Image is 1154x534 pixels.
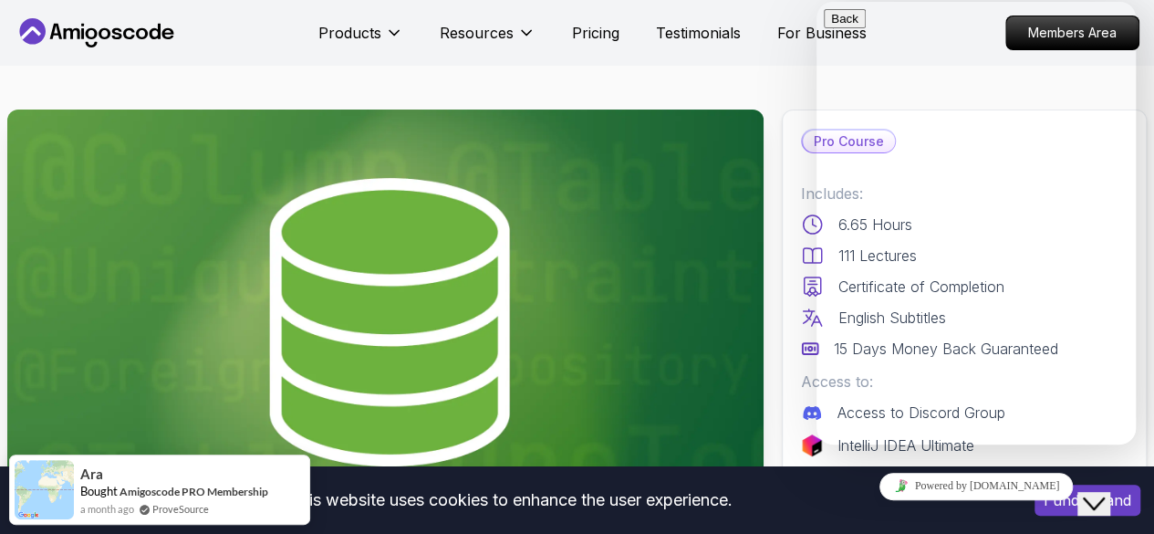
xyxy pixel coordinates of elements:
[801,435,823,456] img: jetbrains logo
[14,480,1007,520] div: This website uses cookies to enhance the user experience.
[440,22,535,58] button: Resources
[152,501,209,517] a: ProveSource
[80,466,103,482] span: Ara
[318,22,381,44] p: Products
[440,22,514,44] p: Resources
[837,435,974,456] p: IntelliJ IDEA Ultimate
[120,485,268,498] a: Amigoscode PRO Membership
[572,22,619,44] a: Pricing
[80,484,118,498] span: Bought
[801,183,1128,204] p: Includes:
[656,22,741,44] a: Testimonials
[801,371,1128,393] p: Access to:
[816,466,1136,507] iframe: chat widget
[80,501,134,517] span: a month ago
[803,131,895,152] p: Pro Course
[816,2,1136,445] iframe: chat widget
[777,22,867,44] a: For Business
[318,22,403,58] button: Products
[15,460,74,519] img: provesource social proof notification image
[1077,461,1136,516] iframe: chat widget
